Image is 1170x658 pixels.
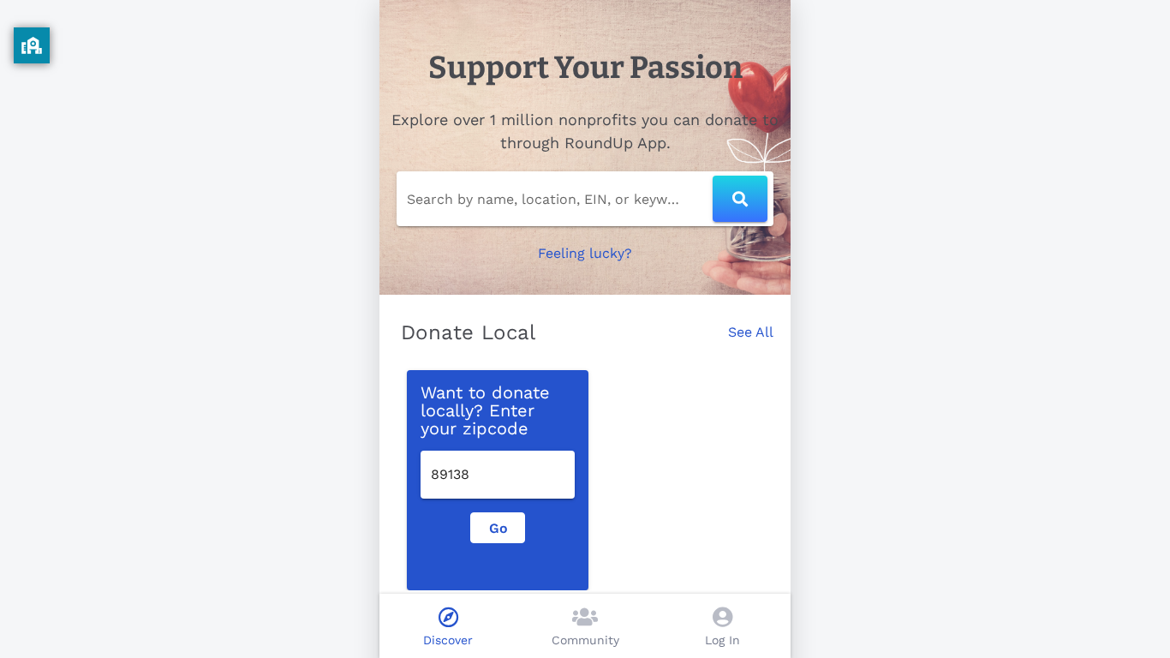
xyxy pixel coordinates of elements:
span: Go [485,520,510,536]
p: Log In [705,631,740,649]
p: Discover [423,631,473,649]
h1: Support Your Passion [428,45,743,91]
p: Want to donate locally? Enter your zipcode [421,384,575,437]
p: Feeling lucky? [538,243,632,264]
input: 78722 [431,461,564,488]
h2: Explore over 1 million nonprofits you can donate to through RoundUp App. [390,108,780,154]
button: privacy banner [14,27,50,63]
button: Go [470,512,525,543]
p: Donate Local [401,319,536,346]
a: See All [728,322,773,360]
p: Community [552,631,619,649]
